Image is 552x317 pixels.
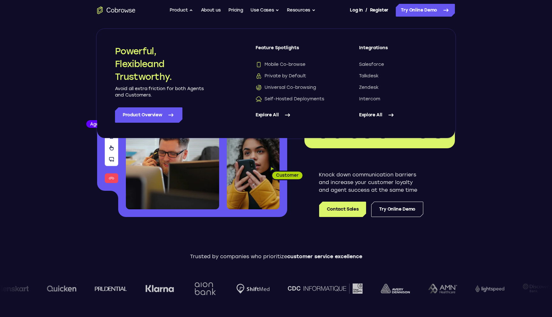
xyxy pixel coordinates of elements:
img: A customer holding their phone [227,134,280,209]
p: Knock down communication barriers and increase your customer loyalty and agent success at the sam... [319,171,423,194]
a: Mobile Co-browseMobile Co-browse [256,61,333,68]
a: Try Online Demo [396,4,455,17]
a: Intercom [359,96,437,102]
a: Register [370,4,388,17]
a: Log In [350,4,363,17]
img: Aion Bank [192,276,218,302]
span: / [365,6,367,14]
button: Use Cases [250,4,279,17]
a: Private by DefaultPrivate by Default [256,73,333,79]
p: Avoid all extra friction for both Agents and Customers. [115,86,204,98]
span: Self-Hosted Deployments [256,96,324,102]
img: A customer support agent talking on the phone [126,95,219,209]
span: Intercom [359,96,380,102]
a: Self-Hosted DeploymentsSelf-Hosted Deployments [256,96,333,102]
img: Mobile Co-browse [256,61,262,68]
span: Universal Co-browsing [256,84,316,91]
a: Universal Co-browsingUniversal Co-browsing [256,84,333,91]
img: prudential [95,286,127,291]
span: Private by Default [256,73,306,79]
img: Shiftmed [236,284,269,294]
img: AMN Healthcare [428,284,457,294]
span: customer service excellence [287,253,362,259]
img: Self-Hosted Deployments [256,96,262,102]
span: Zendesk [359,84,379,91]
a: Contact Sales [319,202,366,217]
a: Pricing [228,4,243,17]
span: Mobile Co-browse [256,61,305,68]
a: Explore All [256,107,333,123]
img: CDC Informatique [287,283,362,293]
a: About us [201,4,221,17]
span: Talkdesk [359,73,379,79]
img: avery-dennison [380,284,410,293]
img: Universal Co-browsing [256,84,262,91]
h2: Powerful, Flexible and Trustworthy. [115,45,204,83]
img: Klarna [145,285,174,292]
a: Product Overview [115,107,182,123]
span: Integrations [359,45,437,56]
a: Explore All [359,107,437,123]
a: Talkdesk [359,73,437,79]
span: Feature Spotlights [256,45,333,56]
img: Private by Default [256,73,262,79]
button: Product [170,4,193,17]
a: Go to the home page [97,6,135,14]
a: Try Online Demo [371,202,423,217]
a: Salesforce [359,61,437,68]
span: Salesforce [359,61,384,68]
button: Resources [287,4,316,17]
a: Zendesk [359,84,437,91]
